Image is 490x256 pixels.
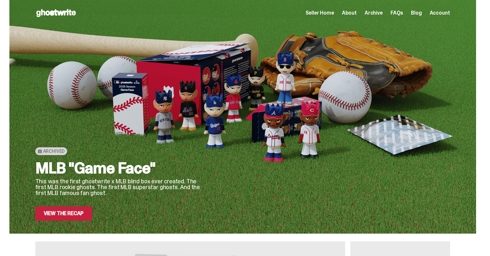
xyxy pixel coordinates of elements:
[35,178,204,196] p: This was the first ghostwrite x MLB blind box ever created. The first MLB rookie ghosts. The firs...
[430,10,450,16] a: Account
[365,10,383,16] a: Archive
[35,206,92,221] a: View the Recap
[391,10,403,16] a: FAQs
[342,10,357,16] a: About
[35,160,204,176] h2: MLB "Game Face"
[43,149,65,154] span: Archived
[306,10,334,16] a: Seller Home
[411,10,422,16] a: Blog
